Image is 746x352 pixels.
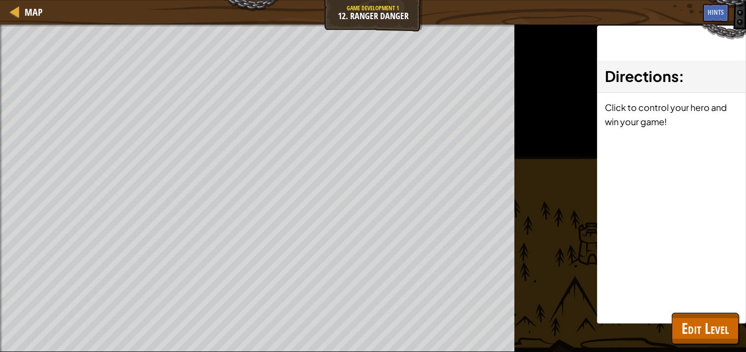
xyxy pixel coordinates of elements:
[20,5,43,19] a: Map
[708,7,724,17] span: Hints
[672,313,739,344] button: Edit Level
[605,100,738,129] p: Click to control your hero and win your game!
[605,67,679,85] span: Directions
[682,318,729,338] span: Edit Level
[605,65,738,87] h3: :
[25,5,43,19] span: Map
